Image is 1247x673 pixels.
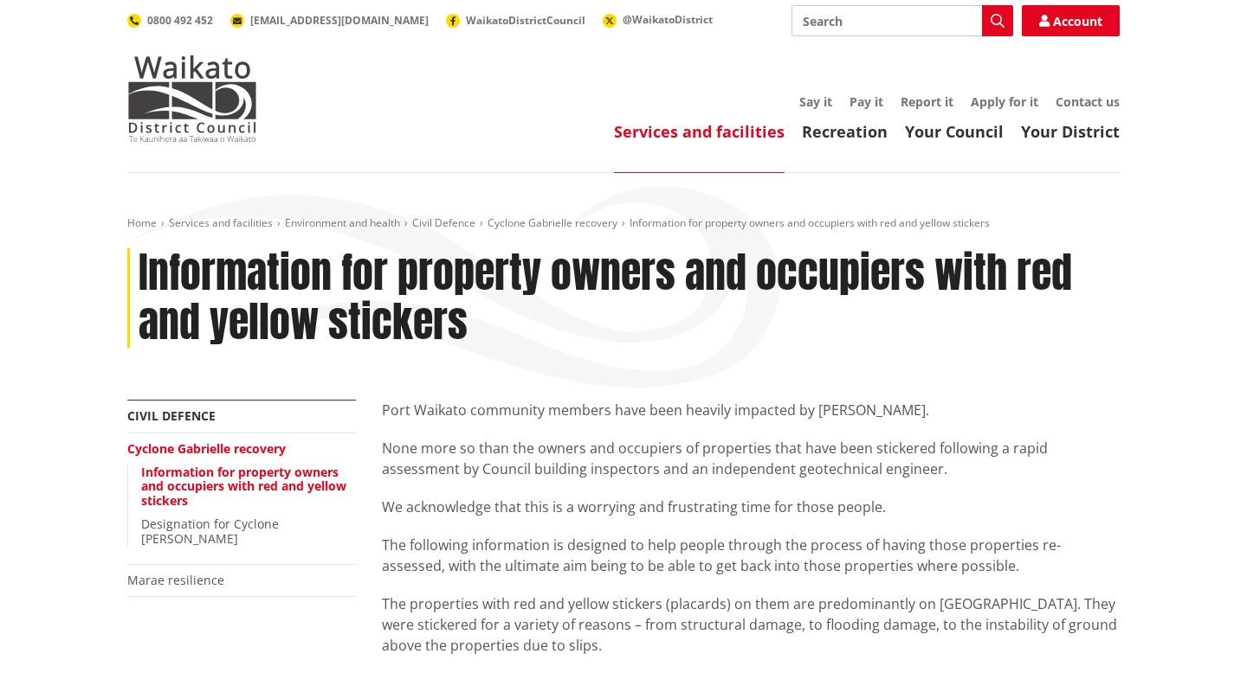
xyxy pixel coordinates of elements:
[382,497,1120,517] p: We acknowledge that this is a worrying and frustrating time for those people.
[382,400,1120,420] p: Port Waikato community members have been heavily impacted by [PERSON_NAME].
[799,93,832,110] a: Say it
[147,13,213,28] span: 0800 492 452
[603,12,713,27] a: @WaikatoDistrict
[382,438,1120,479] p: None more so than the owners and occupiers of properties that have been stickered following a rap...
[488,215,617,230] a: Cyclone Gabrielle recovery
[127,407,216,424] a: Civil Defence
[127,572,224,588] a: Marae resilience
[791,5,1013,36] input: Search input
[630,215,990,230] span: Information for property owners and occupiers with red and yellow stickers
[1021,121,1120,142] a: Your District
[127,13,213,28] a: 0800 492 452
[1056,93,1120,110] a: Contact us
[614,121,785,142] a: Services and facilities
[971,93,1038,110] a: Apply for it
[850,93,883,110] a: Pay it
[250,13,429,28] span: [EMAIL_ADDRESS][DOMAIN_NAME]
[901,93,953,110] a: Report it
[139,248,1120,348] h1: Information for property owners and occupiers with red and yellow stickers
[905,121,1004,142] a: Your Council
[127,440,286,457] a: Cyclone Gabrielle recovery
[230,13,429,28] a: [EMAIL_ADDRESS][DOMAIN_NAME]
[169,215,273,230] a: Services and facilities
[127,215,157,230] a: Home
[127,55,257,142] img: Waikato District Council - Te Kaunihera aa Takiwaa o Waikato
[802,121,888,142] a: Recreation
[127,216,1120,231] nav: breadcrumb
[466,13,585,28] span: WaikatoDistrictCouncil
[285,215,400,230] a: Environment and health
[446,13,585,28] a: WaikatoDistrictCouncil
[141,516,279,547] a: Designation for Cyclone [PERSON_NAME]
[1022,5,1120,36] a: Account
[412,215,475,230] a: Civil Defence
[382,535,1120,576] p: The following information is designed to help people through the process of having those properti...
[141,464,346,510] a: Information for property owners and occupiers with red and yellow stickers
[382,593,1120,656] p: The properties with red and yellow stickers (placards) on them are predominantly on [GEOGRAPHIC_D...
[623,12,713,27] span: @WaikatoDistrict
